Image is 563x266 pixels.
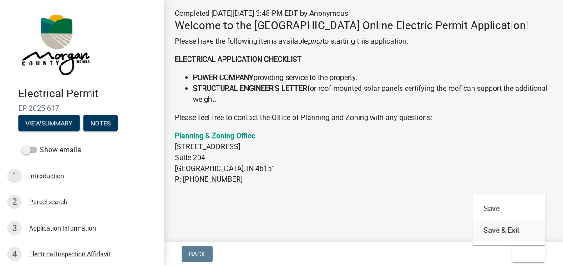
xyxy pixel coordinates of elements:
[7,247,22,261] div: 4
[193,73,254,82] strong: POWER COMPANY
[7,169,22,183] div: 1
[175,19,552,32] h4: Welcome to the [GEOGRAPHIC_DATA] Online Electric Permit Application!
[7,195,22,209] div: 2
[175,9,348,18] span: Completed [DATE][DATE] 3:48 PM EDT by Anonymous
[29,199,67,205] div: Parcel search
[193,83,552,105] li: for roof-mounted solar panels certifying the roof can support the additional weight.
[7,221,22,236] div: 3
[83,120,118,127] wm-modal-confirm: Notes
[175,130,552,185] p: [STREET_ADDRESS] Suite 204 [GEOGRAPHIC_DATA], IN 46151 P: [PHONE_NUMBER]
[308,37,322,45] i: prior
[18,10,91,78] img: Morgan County, Indiana
[473,198,546,220] button: Save
[473,194,546,245] div: Exit
[18,104,146,113] span: EP-2025-617
[175,55,302,64] strong: ELECTRICAL APPLICATION CHECKLIST
[29,225,96,231] div: Application Information
[175,36,552,47] p: Please have the following items available to starting this application:
[18,87,157,100] h4: Electrical Permit
[193,72,552,83] li: providing service to the property.
[18,120,80,127] wm-modal-confirm: Summary
[512,246,545,262] button: Exit
[175,112,552,123] p: Please feel free to contact the Office of Planning and Zoning with any questions:
[29,251,111,257] div: Electrical Inspection Affidavit
[18,115,80,131] button: View Summary
[193,84,307,93] strong: STRUCTURAL ENGINEER'S LETTER
[473,220,546,241] button: Save & Exit
[519,251,533,258] span: Exit
[189,251,205,258] span: Back
[29,173,64,179] div: Introduction
[175,131,255,140] a: Planning & Zoning Office
[22,145,81,156] label: Show emails
[83,115,118,131] button: Notes
[182,246,213,262] button: Back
